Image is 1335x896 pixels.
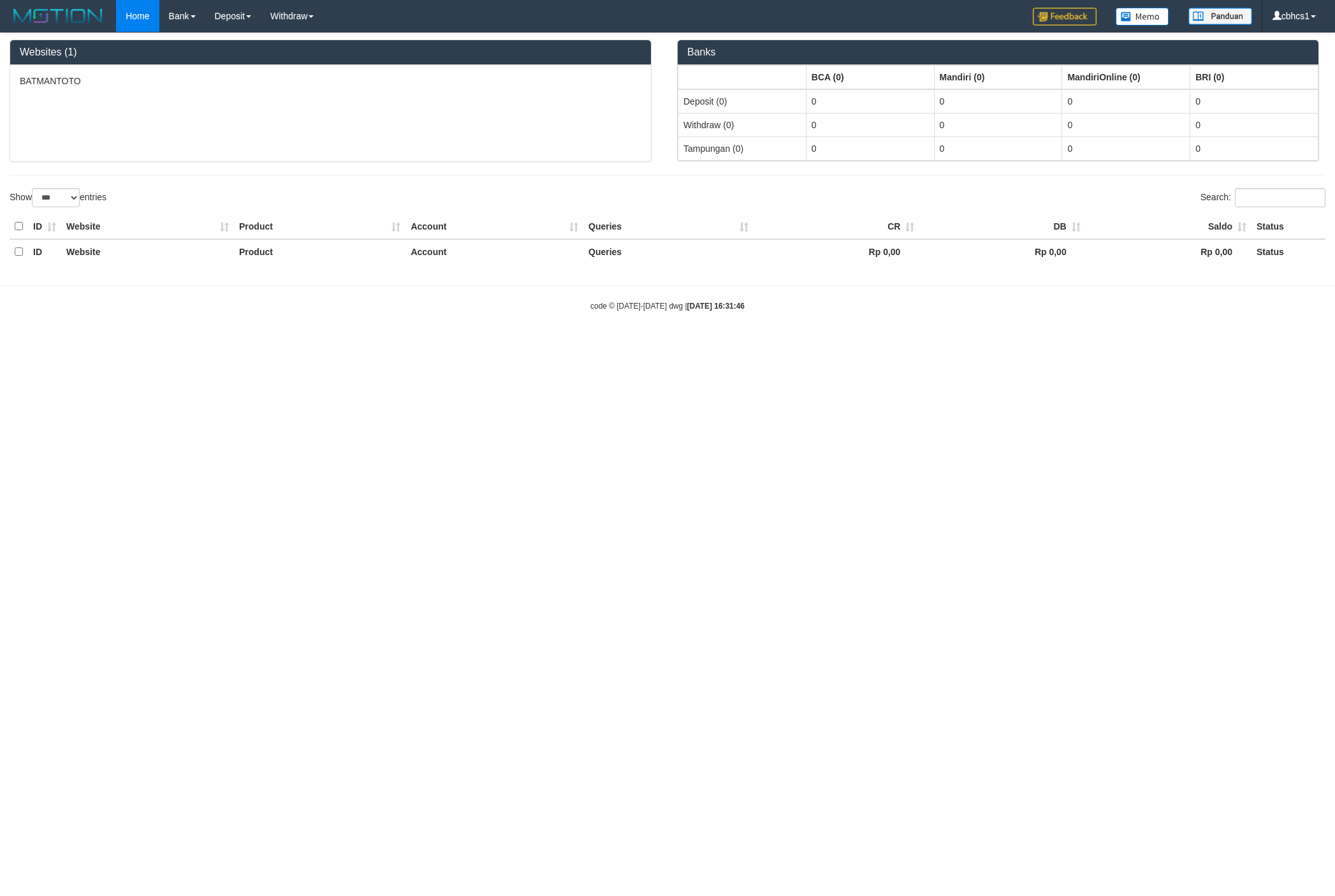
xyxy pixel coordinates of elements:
[1200,188,1325,207] label: Search:
[919,214,1085,239] th: DB
[234,239,405,264] th: Product
[10,6,106,26] img: MOTION_logo.png
[806,136,934,160] td: 0
[934,136,1062,160] td: 0
[583,239,754,264] th: Queries
[405,239,583,264] th: Account
[1086,214,1251,239] th: Saldo
[1190,113,1318,136] td: 0
[1235,188,1325,207] input: Search:
[934,65,1062,89] th: Group: activate to sort column ascending
[934,89,1062,114] td: 0
[754,214,919,239] th: CR
[806,65,934,89] th: Group: activate to sort column ascending
[678,113,806,136] td: Withdraw (0)
[1251,214,1325,239] th: Status
[919,239,1085,264] th: Rp 0,00
[678,89,806,114] td: Deposit (0)
[61,214,234,239] th: Website
[234,214,405,239] th: Product
[1033,8,1097,26] img: Feedback.jpg
[405,214,583,239] th: Account
[687,302,745,311] strong: [DATE] 16:31:46
[1190,89,1318,114] td: 0
[20,47,641,58] h3: Websites (1)
[934,113,1062,136] td: 0
[678,65,806,89] th: Group: activate to sort column ascending
[1062,136,1190,160] td: 0
[1062,89,1190,114] td: 0
[754,239,919,264] th: Rp 0,00
[1188,8,1252,25] img: panduan.png
[583,214,754,239] th: Queries
[687,47,1309,58] h3: Banks
[678,136,806,160] td: Tampungan (0)
[32,188,80,207] select: Showentries
[28,214,61,239] th: ID
[28,239,61,264] th: ID
[1116,8,1169,26] img: Button%20Memo.svg
[806,89,934,114] td: 0
[20,75,641,87] p: BATMANTOTO
[1190,136,1318,160] td: 0
[1062,113,1190,136] td: 0
[10,188,106,207] label: Show entries
[61,239,234,264] th: Website
[1062,65,1190,89] th: Group: activate to sort column ascending
[590,302,745,311] small: code © [DATE]-[DATE] dwg |
[1251,239,1325,264] th: Status
[1190,65,1318,89] th: Group: activate to sort column ascending
[806,113,934,136] td: 0
[1086,239,1251,264] th: Rp 0,00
